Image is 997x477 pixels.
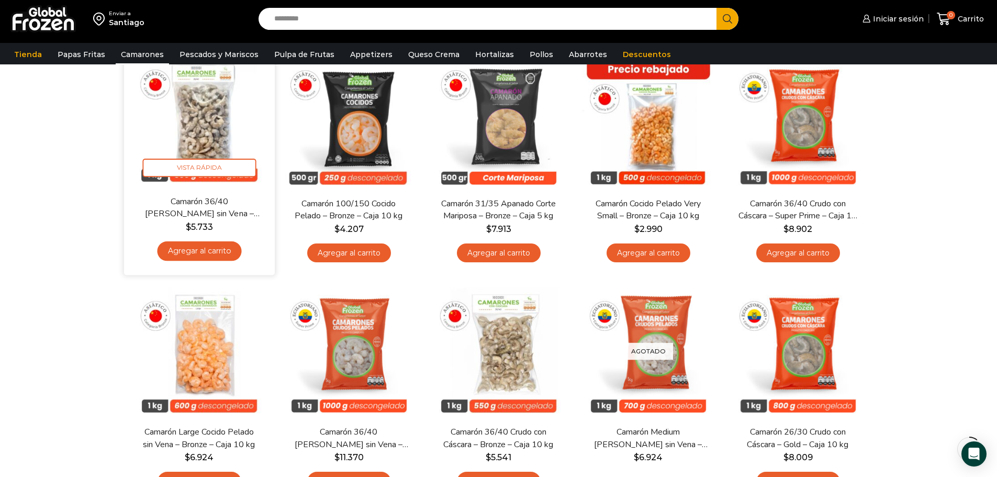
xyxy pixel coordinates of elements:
[142,159,256,177] span: Vista Rápida
[334,452,364,462] bdi: 11.370
[334,224,364,234] bdi: 4.207
[334,224,340,234] span: $
[783,224,812,234] bdi: 8.902
[138,195,260,220] a: Camarón 36/40 [PERSON_NAME] sin Vena – Bronze – Caja 10 kg
[634,452,639,462] span: $
[588,198,708,222] a: Camarón Cocido Pelado Very Small – Bronze – Caja 10 kg
[288,426,409,450] a: Camarón 36/40 [PERSON_NAME] sin Vena – Super Prime – Caja 10 kg
[947,11,955,19] span: 0
[269,45,340,64] a: Pulpa de Frutas
[157,241,241,261] a: Agregar al carrito: “Camarón 36/40 Crudo Pelado sin Vena - Bronze - Caja 10 kg”
[961,441,987,467] div: Open Intercom Messenger
[93,10,109,28] img: address-field-icon.svg
[624,343,673,360] p: Agotado
[139,426,259,450] a: Camarón Large Cocido Pelado sin Vena – Bronze – Caja 10 kg
[403,45,465,64] a: Queso Crema
[116,45,169,64] a: Camarones
[955,14,984,24] span: Carrito
[588,426,708,450] a: Camarón Medium [PERSON_NAME] sin Vena – Silver – Caja 10 kg
[174,45,264,64] a: Pescados y Mariscos
[307,243,391,263] a: Agregar al carrito: “Camarón 100/150 Cocido Pelado - Bronze - Caja 10 kg”
[737,426,858,450] a: Camarón 26/30 Crudo con Cáscara – Gold – Caja 10 kg
[524,45,558,64] a: Pollos
[783,224,789,234] span: $
[634,224,663,234] bdi: 2.990
[634,452,663,462] bdi: 6.924
[737,198,858,222] a: Camarón 36/40 Crudo con Cáscara – Super Prime – Caja 10 kg
[185,221,191,231] span: $
[470,45,519,64] a: Hortalizas
[185,221,212,231] bdi: 5.733
[457,243,541,263] a: Agregar al carrito: “Camarón 31/35 Apanado Corte Mariposa - Bronze - Caja 5 kg”
[607,243,690,263] a: Agregar al carrito: “Camarón Cocido Pelado Very Small - Bronze - Caja 10 kg”
[438,426,558,450] a: Camarón 36/40 Crudo con Cáscara – Bronze – Caja 10 kg
[109,10,144,17] div: Enviar a
[486,452,511,462] bdi: 5.541
[564,45,612,64] a: Abarrotes
[934,7,987,31] a: 0 Carrito
[486,452,491,462] span: $
[860,8,924,29] a: Iniciar sesión
[783,452,813,462] bdi: 8.009
[185,452,190,462] span: $
[438,198,558,222] a: Camarón 31/35 Apanado Corte Mariposa – Bronze – Caja 5 kg
[756,243,840,263] a: Agregar al carrito: “Camarón 36/40 Crudo con Cáscara - Super Prime - Caja 10 kg”
[52,45,110,64] a: Papas Fritas
[345,45,398,64] a: Appetizers
[334,452,340,462] span: $
[109,17,144,28] div: Santiago
[618,45,676,64] a: Descuentos
[185,452,214,462] bdi: 6.924
[486,224,491,234] span: $
[9,45,47,64] a: Tienda
[716,8,738,30] button: Search button
[634,224,640,234] span: $
[783,452,789,462] span: $
[870,14,924,24] span: Iniciar sesión
[288,198,409,222] a: Camarón 100/150 Cocido Pelado – Bronze – Caja 10 kg
[486,224,511,234] bdi: 7.913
